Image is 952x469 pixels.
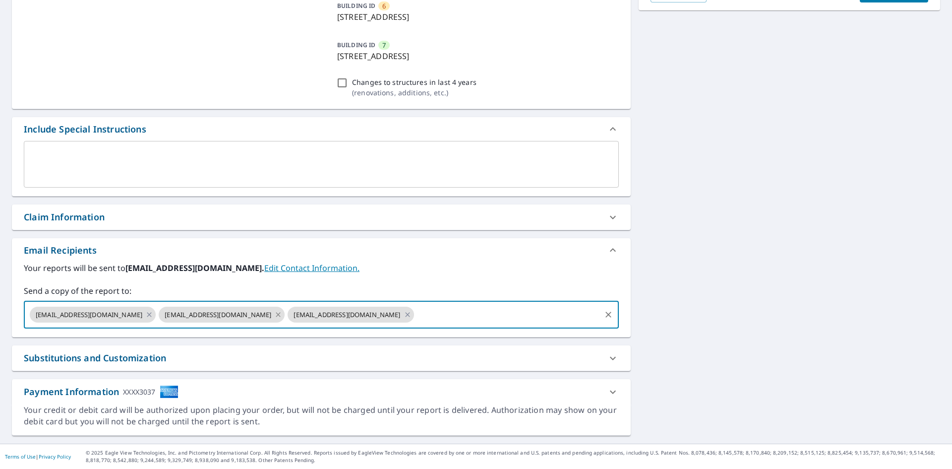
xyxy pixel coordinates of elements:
[337,50,615,62] p: [STREET_ADDRESS]
[160,385,178,399] img: cardImage
[86,449,947,464] p: © 2025 Eagle View Technologies, Inc. and Pictometry International Corp. All Rights Reserved. Repo...
[12,238,631,262] div: Email Recipients
[12,379,631,404] div: Payment InformationXXXX3037cardImage
[159,307,285,323] div: [EMAIL_ADDRESS][DOMAIN_NAME]
[382,1,386,11] span: 6
[337,11,615,23] p: [STREET_ADDRESS]
[24,285,619,297] label: Send a copy of the report to:
[123,385,155,399] div: XXXX3037
[24,404,619,427] div: Your credit or debit card will be authorized upon placing your order, but will not be charged unt...
[39,453,71,460] a: Privacy Policy
[159,310,277,320] span: [EMAIL_ADDRESS][DOMAIN_NAME]
[24,244,97,257] div: Email Recipients
[12,345,631,371] div: Substitutions and Customization
[288,310,406,320] span: [EMAIL_ADDRESS][DOMAIN_NAME]
[337,41,375,49] p: BUILDING ID
[12,204,631,230] div: Claim Information
[264,263,359,273] a: EditContactInfo
[24,210,105,224] div: Claim Information
[352,87,476,98] p: ( renovations, additions, etc. )
[12,117,631,141] div: Include Special Instructions
[601,308,615,322] button: Clear
[125,263,264,273] b: [EMAIL_ADDRESS][DOMAIN_NAME].
[382,41,386,50] span: 7
[5,454,71,460] p: |
[24,262,619,274] label: Your reports will be sent to
[24,123,146,136] div: Include Special Instructions
[288,307,414,323] div: [EMAIL_ADDRESS][DOMAIN_NAME]
[352,77,476,87] p: Changes to structures in last 4 years
[24,351,166,365] div: Substitutions and Customization
[30,307,156,323] div: [EMAIL_ADDRESS][DOMAIN_NAME]
[30,310,148,320] span: [EMAIL_ADDRESS][DOMAIN_NAME]
[5,453,36,460] a: Terms of Use
[24,385,178,399] div: Payment Information
[337,1,375,10] p: BUILDING ID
